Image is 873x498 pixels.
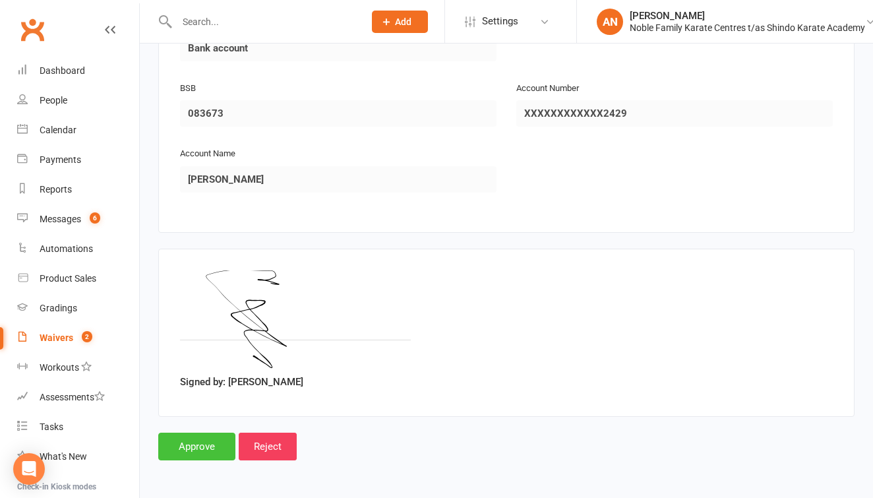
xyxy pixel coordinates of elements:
span: Add [395,16,411,27]
div: Reports [40,184,72,195]
div: Noble Family Karate Centres t/as Shindo Karate Academy [630,22,865,34]
div: AN [597,9,623,35]
div: Waivers [40,332,73,343]
a: Payments [17,145,139,175]
div: Tasks [40,421,63,432]
img: image1754980797.png [180,270,411,369]
div: Payments [40,154,81,165]
a: Workouts [17,353,139,383]
a: Waivers 2 [17,323,139,353]
button: Add [372,11,428,33]
div: What's New [40,451,87,462]
a: Calendar [17,115,139,145]
a: Automations [17,234,139,264]
a: Assessments [17,383,139,412]
div: People [40,95,67,106]
div: Open Intercom Messenger [13,453,45,485]
input: Search... [173,13,355,31]
div: Product Sales [40,273,96,284]
input: Approve [158,433,235,460]
a: People [17,86,139,115]
span: 2 [82,331,92,342]
a: Messages 6 [17,204,139,234]
label: Signed by: [PERSON_NAME] [180,374,303,390]
a: Gradings [17,294,139,323]
div: [PERSON_NAME] [630,10,865,22]
div: Gradings [40,303,77,313]
span: Settings [482,7,518,36]
a: Reports [17,175,139,204]
a: Tasks [17,412,139,442]
div: Messages [40,214,81,224]
div: Calendar [40,125,76,135]
div: Automations [40,243,93,254]
input: Reject [239,433,297,460]
div: Assessments [40,392,105,402]
span: 6 [90,212,100,224]
div: Workouts [40,362,79,373]
a: Dashboard [17,56,139,86]
label: BSB [180,82,196,96]
div: Dashboard [40,65,85,76]
label: Account Name [180,147,235,161]
a: Clubworx [16,13,49,46]
a: Product Sales [17,264,139,294]
label: Account Number [516,82,579,96]
a: What's New [17,442,139,472]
